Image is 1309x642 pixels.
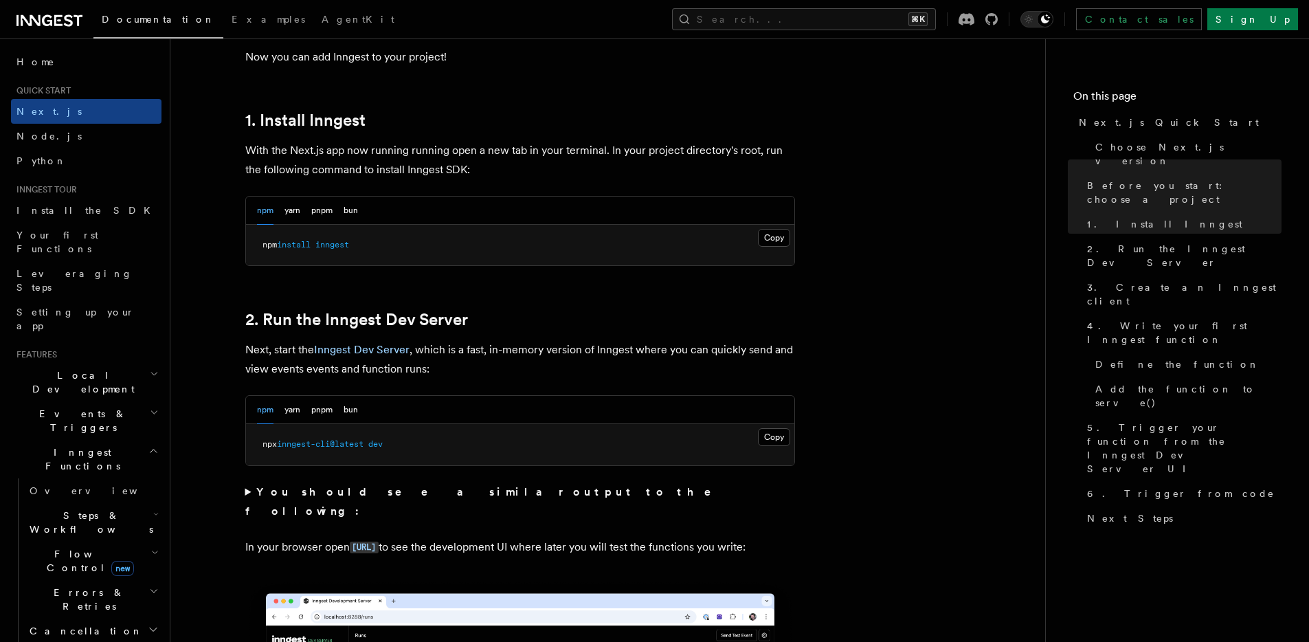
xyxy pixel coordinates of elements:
a: Overview [24,478,161,503]
a: Setting up your app [11,300,161,338]
kbd: ⌘K [908,12,928,26]
span: install [277,240,311,250]
button: Toggle dark mode [1020,11,1053,27]
span: Documentation [102,14,215,25]
span: npx [262,439,277,449]
summary: You should see a similar output to the following: [245,483,795,521]
button: bun [344,396,358,424]
button: npm [257,197,273,225]
span: Local Development [11,368,150,396]
span: Choose Next.js version [1095,140,1282,168]
span: Steps & Workflows [24,509,153,536]
span: Events & Triggers [11,407,150,434]
span: Next.js [16,106,82,117]
a: Next.js [11,99,161,124]
span: Home [16,55,55,69]
a: [URL] [350,540,379,553]
span: Examples [232,14,305,25]
a: Define the function [1090,352,1282,377]
span: Next.js Quick Start [1079,115,1259,129]
a: Next.js Quick Start [1073,110,1282,135]
button: Events & Triggers [11,401,161,440]
a: Before you start: choose a project [1082,173,1282,212]
button: Copy [758,428,790,446]
button: Copy [758,229,790,247]
a: 4. Write your first Inngest function [1082,313,1282,352]
strong: You should see a similar output to the following: [245,485,731,518]
a: Python [11,148,161,173]
span: 5. Trigger your function from the Inngest Dev Server UI [1087,421,1282,476]
span: 6. Trigger from code [1087,487,1275,500]
span: Leveraging Steps [16,268,133,293]
p: Next, start the , which is a fast, in-memory version of Inngest where you can quickly send and vi... [245,340,795,379]
button: yarn [284,197,300,225]
button: Inngest Functions [11,440,161,478]
a: Install the SDK [11,198,161,223]
span: inngest-cli@latest [277,439,363,449]
span: Next Steps [1087,511,1173,525]
a: Your first Functions [11,223,161,261]
span: AgentKit [322,14,394,25]
h4: On this page [1073,88,1282,110]
a: 1. Install Inngest [245,111,366,130]
button: Errors & Retries [24,580,161,619]
a: Sign Up [1207,8,1298,30]
span: new [111,561,134,576]
button: Flow Controlnew [24,542,161,580]
p: With the Next.js app now running running open a new tab in your terminal. In your project directo... [245,141,795,179]
span: Setting up your app [16,307,135,331]
code: [URL] [350,542,379,553]
button: Search...⌘K [672,8,936,30]
a: Next Steps [1082,506,1282,531]
a: AgentKit [313,4,403,37]
span: dev [368,439,383,449]
a: Contact sales [1076,8,1202,30]
button: bun [344,197,358,225]
button: Steps & Workflows [24,503,161,542]
a: Home [11,49,161,74]
a: 2. Run the Inngest Dev Server [1082,236,1282,275]
a: 1. Install Inngest [1082,212,1282,236]
span: Python [16,155,67,166]
span: Quick start [11,85,71,96]
span: Features [11,349,57,360]
span: Define the function [1095,357,1260,371]
span: npm [262,240,277,250]
span: Node.js [16,131,82,142]
button: yarn [284,396,300,424]
a: 6. Trigger from code [1082,481,1282,506]
a: Choose Next.js version [1090,135,1282,173]
span: Before you start: choose a project [1087,179,1282,206]
a: Node.js [11,124,161,148]
span: Inngest tour [11,184,77,195]
span: Overview [30,485,171,496]
p: In your browser open to see the development UI where later you will test the functions you write: [245,538,795,557]
a: 5. Trigger your function from the Inngest Dev Server UI [1082,415,1282,481]
a: Add the function to serve() [1090,377,1282,415]
span: inngest [315,240,349,250]
span: Your first Functions [16,230,98,254]
span: 3. Create an Inngest client [1087,280,1282,308]
span: Cancellation [24,624,143,638]
span: Add the function to serve() [1095,382,1282,410]
span: Inngest Functions [11,445,148,473]
span: Install the SDK [16,205,159,216]
p: Now you can add Inngest to your project! [245,47,795,67]
a: 3. Create an Inngest client [1082,275,1282,313]
span: 4. Write your first Inngest function [1087,319,1282,346]
span: Errors & Retries [24,586,149,613]
button: pnpm [311,396,333,424]
a: Documentation [93,4,223,38]
a: Examples [223,4,313,37]
a: Leveraging Steps [11,261,161,300]
button: Local Development [11,363,161,401]
a: Inngest Dev Server [314,343,410,356]
span: Flow Control [24,547,151,575]
button: pnpm [311,197,333,225]
span: 1. Install Inngest [1087,217,1242,231]
span: 2. Run the Inngest Dev Server [1087,242,1282,269]
a: 2. Run the Inngest Dev Server [245,310,468,329]
button: npm [257,396,273,424]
